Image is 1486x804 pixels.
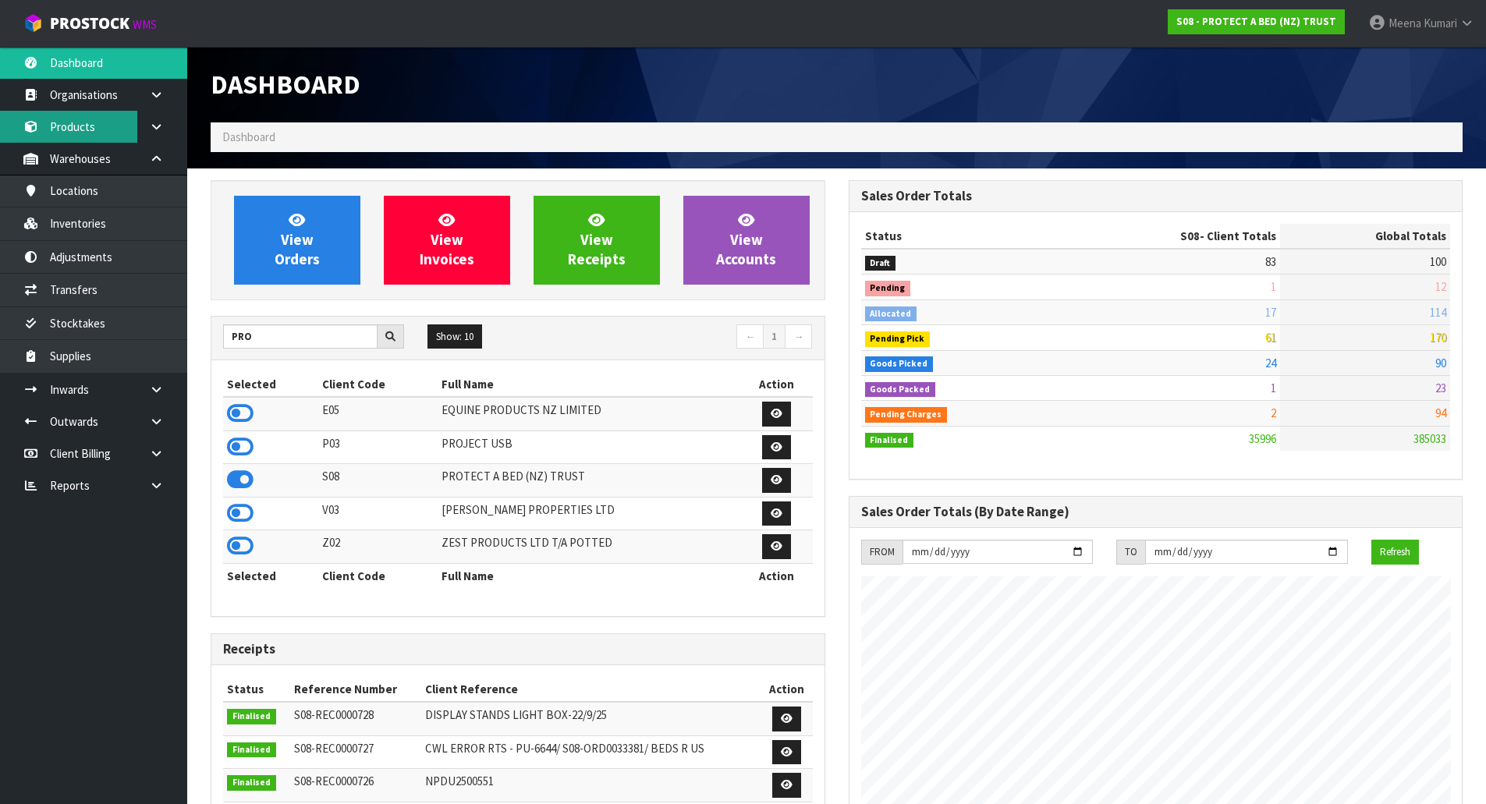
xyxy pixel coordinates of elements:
th: Full Name [438,372,741,397]
span: S08-REC0000727 [294,741,374,756]
th: Status [861,224,1056,249]
span: Allocated [865,306,917,322]
div: FROM [861,540,903,565]
span: Kumari [1424,16,1457,30]
a: 1 [763,324,786,349]
td: ZEST PRODUCTS LTD T/A POTTED [438,530,741,564]
span: Pending [865,281,911,296]
th: Action [740,372,812,397]
th: Reference Number [290,677,421,702]
img: cube-alt.png [23,13,43,33]
span: S08 [1180,228,1200,243]
span: 1 [1271,279,1276,294]
span: CWL ERROR RTS - PU-6644/ S08-ORD0033381/ BEDS R US [425,741,704,756]
strong: S08 - PROTECT A BED (NZ) TRUST [1176,15,1336,28]
span: NPDU2500551 [425,774,494,788]
span: ProStock [50,13,129,34]
a: ViewInvoices [384,196,510,285]
th: Selected [223,372,318,397]
span: DISPLAY STANDS LIGHT BOX-22/9/25 [425,707,607,722]
span: Draft [865,256,896,271]
span: Meena [1388,16,1421,30]
a: ViewReceipts [534,196,660,285]
span: Dashboard [211,68,360,101]
span: Dashboard [222,129,275,144]
span: View Accounts [716,211,776,269]
h3: Sales Order Totals [861,189,1451,204]
th: Client Code [318,563,437,588]
button: Refresh [1371,540,1419,565]
span: View Orders [275,211,320,269]
th: Status [223,677,290,702]
span: S08-REC0000726 [294,774,374,788]
td: PROJECT USB [438,430,741,464]
input: Search clients [223,324,378,349]
span: 2 [1271,406,1276,420]
td: P03 [318,430,437,464]
span: 35996 [1249,431,1276,446]
th: Action [761,677,812,702]
span: 12 [1435,279,1446,294]
td: Z02 [318,530,437,564]
span: Finalised [227,775,276,791]
span: Goods Packed [865,382,936,398]
td: EQUINE PRODUCTS NZ LIMITED [438,397,741,430]
td: PROTECT A BED (NZ) TRUST [438,464,741,498]
th: Full Name [438,563,741,588]
span: Finalised [227,709,276,724]
span: 90 [1435,356,1446,370]
th: Action [740,563,812,588]
small: WMS [133,17,157,32]
span: Finalised [227,742,276,758]
td: E05 [318,397,437,430]
span: 94 [1435,406,1446,420]
span: 114 [1430,305,1446,320]
span: Pending Pick [865,331,931,347]
span: 23 [1435,381,1446,395]
span: 100 [1430,254,1446,269]
a: ViewOrders [234,196,360,285]
span: 170 [1430,330,1446,345]
a: S08 - PROTECT A BED (NZ) TRUST [1168,9,1345,34]
span: Pending Charges [865,407,948,423]
span: 17 [1265,305,1276,320]
span: 1 [1271,381,1276,395]
button: Show: 10 [427,324,482,349]
nav: Page navigation [530,324,813,352]
td: S08 [318,464,437,498]
span: 385033 [1413,431,1446,446]
a: ViewAccounts [683,196,810,285]
a: → [785,324,812,349]
span: S08-REC0000728 [294,707,374,722]
span: 61 [1265,330,1276,345]
th: Client Reference [421,677,761,702]
span: Goods Picked [865,356,934,372]
h3: Sales Order Totals (By Date Range) [861,505,1451,519]
span: 83 [1265,254,1276,269]
td: [PERSON_NAME] PROPERTIES LTD [438,497,741,530]
div: TO [1116,540,1145,565]
span: 24 [1265,356,1276,370]
a: ← [736,324,764,349]
h3: Receipts [223,642,813,657]
span: Finalised [865,433,914,448]
span: View Invoices [420,211,474,269]
td: V03 [318,497,437,530]
th: Selected [223,563,318,588]
th: Client Code [318,372,437,397]
span: View Receipts [568,211,626,269]
th: - Client Totals [1055,224,1280,249]
th: Global Totals [1280,224,1450,249]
